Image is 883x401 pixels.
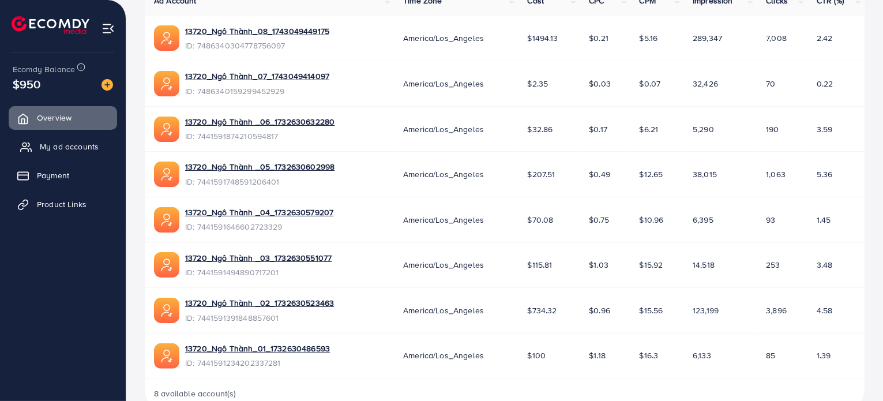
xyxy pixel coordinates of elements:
iframe: Chat [834,349,874,392]
span: ID: 7486340304778756097 [185,40,329,51]
span: 2.42 [817,32,833,44]
span: 5,290 [693,123,714,135]
span: $0.49 [589,168,610,180]
span: America/Los_Angeles [403,32,484,44]
a: Product Links [9,193,117,216]
span: 1.45 [817,214,831,226]
span: 5.36 [817,168,833,180]
span: 1.39 [817,350,831,361]
span: 0.22 [817,78,833,89]
span: 32,426 [693,78,718,89]
span: $12.65 [640,168,663,180]
span: $0.96 [589,305,610,316]
span: 70 [766,78,775,89]
span: My ad accounts [40,141,99,152]
span: $0.17 [589,123,607,135]
span: 14,518 [693,259,715,271]
span: America/Los_Angeles [403,259,484,271]
span: $207.51 [527,168,555,180]
span: America/Los_Angeles [403,214,484,226]
img: ic-ads-acc.e4c84228.svg [154,207,179,233]
img: logo [12,16,89,34]
span: 289,347 [693,32,722,44]
span: 7,008 [766,32,787,44]
img: image [102,79,113,91]
span: $0.07 [640,78,661,89]
a: Payment [9,164,117,187]
span: America/Los_Angeles [403,305,484,316]
span: 85 [766,350,775,361]
span: 6,133 [693,350,711,361]
a: 13720_Ngô Thành _05_1732630602998 [185,161,335,173]
span: ID: 7441591391848857601 [185,312,334,324]
span: 6,395 [693,214,713,226]
span: Payment [37,170,69,181]
span: America/Los_Angeles [403,350,484,361]
a: 13720_Ngô Thành_01_1732630486593 [185,343,330,354]
span: ID: 7486340159299452929 [185,85,329,97]
span: $70.08 [527,214,553,226]
span: $10.96 [640,214,664,226]
a: 13720_Ngô Thành_08_1743049449175 [185,25,329,37]
span: 93 [766,214,775,226]
span: ID: 7441591646602723329 [185,221,333,233]
span: Overview [37,112,72,123]
span: 38,015 [693,168,717,180]
span: America/Los_Angeles [403,168,484,180]
a: 13720_Ngô Thành_07_1743049414097 [185,70,329,82]
span: $5.16 [640,32,658,44]
span: $1.18 [589,350,606,361]
span: $16.3 [640,350,659,361]
a: 13720_Ngô Thành _06_1732630632280 [185,116,335,128]
span: Product Links [37,198,87,210]
span: 253 [766,259,780,271]
a: Overview [9,106,117,129]
span: $950 [13,76,41,92]
span: America/Los_Angeles [403,78,484,89]
span: $0.03 [589,78,611,89]
span: ID: 7441591234202337281 [185,357,330,369]
span: 3.59 [817,123,833,135]
img: menu [102,22,115,35]
span: 123,199 [693,305,719,316]
span: 190 [766,123,779,135]
a: 13720_Ngô Thành _04_1732630579207 [185,207,333,218]
span: 8 available account(s) [154,388,236,399]
span: $15.92 [640,259,663,271]
span: $1494.13 [527,32,558,44]
span: $115.81 [527,259,552,271]
img: ic-ads-acc.e4c84228.svg [154,71,179,96]
span: ID: 7441591874210594817 [185,130,335,142]
img: ic-ads-acc.e4c84228.svg [154,25,179,51]
span: $734.32 [527,305,557,316]
span: $0.75 [589,214,609,226]
span: $6.21 [640,123,659,135]
img: ic-ads-acc.e4c84228.svg [154,252,179,278]
img: ic-ads-acc.e4c84228.svg [154,117,179,142]
span: $2.35 [527,78,548,89]
span: $100 [527,350,546,361]
span: 3.48 [817,259,833,271]
span: ID: 7441591494890717201 [185,267,332,278]
span: America/Los_Angeles [403,123,484,135]
span: 3,896 [766,305,787,316]
span: ID: 7441591748591206401 [185,176,335,188]
span: $32.86 [527,123,553,135]
span: $0.21 [589,32,608,44]
img: ic-ads-acc.e4c84228.svg [154,298,179,323]
a: My ad accounts [9,135,117,158]
span: $15.56 [640,305,663,316]
span: 1,063 [766,168,786,180]
a: 13720_Ngô Thành _03_1732630551077 [185,252,332,264]
span: Ecomdy Balance [13,63,75,75]
span: $1.03 [589,259,608,271]
span: 4.58 [817,305,833,316]
img: ic-ads-acc.e4c84228.svg [154,162,179,187]
a: 13720_Ngô Thành _02_1732630523463 [185,297,334,309]
img: ic-ads-acc.e4c84228.svg [154,343,179,369]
